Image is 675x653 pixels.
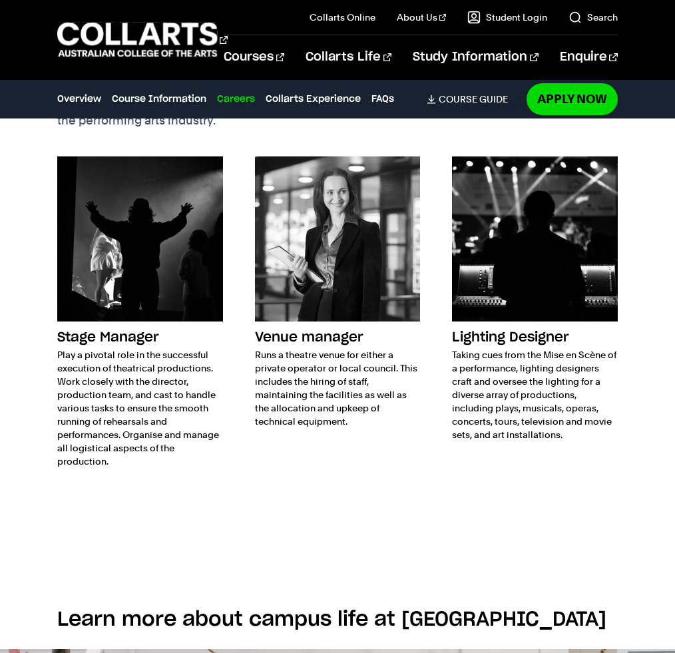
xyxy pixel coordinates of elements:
a: Collarts Online [310,11,375,24]
h3: Venue manager [255,327,421,348]
a: Careers [217,92,255,107]
a: Courses [224,35,284,79]
h3: Stage Manager [57,327,223,348]
a: Course Guide [427,93,519,105]
p: Runs a theatre venue for either a private operator or local council. This includes the hiring of ... [255,348,421,428]
h3: Lighting Designer [452,327,618,348]
p: Taking cues from the Mise en Scène of a performance, lighting designers craft and oversee the lig... [452,348,618,441]
p: Play a pivotal role in the successful execution of theatrical productions. Work closely with the ... [57,348,223,468]
a: FAQs [371,92,394,107]
a: Overview [57,92,101,107]
a: Search [568,11,618,24]
a: Study Information [413,35,538,79]
a: Collarts Experience [266,92,361,107]
a: Collarts Life [306,35,391,79]
a: About Us [397,11,446,24]
div: Go to homepage [57,21,190,59]
a: Student Login [467,11,547,24]
a: Apply Now [527,83,618,114]
h2: Learn more about campus life at [GEOGRAPHIC_DATA] [57,607,618,632]
a: Enquire [560,35,618,79]
a: Course Information [112,92,206,107]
